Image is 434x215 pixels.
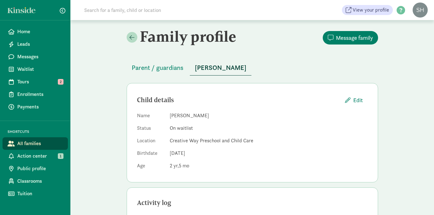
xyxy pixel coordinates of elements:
[137,112,165,122] dt: Name
[170,124,368,132] dd: On waitlist
[190,60,251,76] button: [PERSON_NAME]
[3,175,68,187] a: Classrooms
[137,198,368,208] div: Activity log
[353,96,363,104] span: Edit
[323,31,378,45] button: Message family
[170,112,368,119] dd: [PERSON_NAME]
[353,6,389,14] span: View your profile
[17,91,63,98] span: Enrollments
[3,88,68,101] a: Enrollments
[403,185,434,215] iframe: Chat Widget
[17,152,63,160] span: Action center
[3,25,68,38] a: Home
[127,28,251,45] h2: Family profile
[137,95,340,105] div: Child details
[17,66,63,73] span: Waitlist
[195,63,246,73] span: [PERSON_NAME]
[3,38,68,50] a: Leads
[3,150,68,162] a: Action center 1
[80,4,257,16] input: Search for a family, child or location
[17,140,63,147] span: All families
[17,177,63,185] span: Classrooms
[17,28,63,35] span: Home
[342,5,393,15] a: View your profile
[17,53,63,60] span: Messages
[179,162,189,169] span: 5
[3,63,68,76] a: Waitlist
[127,60,189,75] button: Parent / guardians
[17,78,63,86] span: Tours
[17,165,63,172] span: Public profile
[137,137,165,147] dt: Location
[170,150,185,156] span: [DATE]
[127,64,189,71] a: Parent / guardians
[3,137,68,150] a: All families
[17,103,63,111] span: Payments
[58,153,63,159] span: 1
[17,190,63,197] span: Tuition
[137,149,165,160] dt: Birthdate
[3,101,68,113] a: Payments
[3,162,68,175] a: Public profile
[3,187,68,200] a: Tuition
[17,40,63,48] span: Leads
[58,79,63,85] span: 2
[132,63,184,73] span: Parent / guardians
[3,76,68,88] a: Tours 2
[336,34,373,42] span: Message family
[137,124,165,134] dt: Status
[170,162,179,169] span: 2
[137,162,165,172] dt: Age
[170,137,368,144] dd: Creative Way Preschool and Child Care
[3,50,68,63] a: Messages
[190,64,251,71] a: [PERSON_NAME]
[340,93,368,107] button: Edit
